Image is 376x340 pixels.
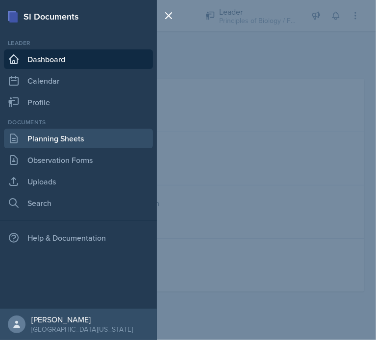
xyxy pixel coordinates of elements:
a: Planning Sheets [4,129,153,148]
a: Observation Forms [4,150,153,170]
div: [GEOGRAPHIC_DATA][US_STATE] [31,324,133,334]
a: Profile [4,92,153,112]
div: Leader [4,39,153,47]
a: Calendar [4,71,153,91]
a: Dashboard [4,49,153,69]
a: Uploads [4,172,153,191]
div: [PERSON_NAME] [31,315,133,324]
a: Search [4,193,153,213]
div: Documents [4,118,153,127]
div: Help & Documentation [4,228,153,248]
